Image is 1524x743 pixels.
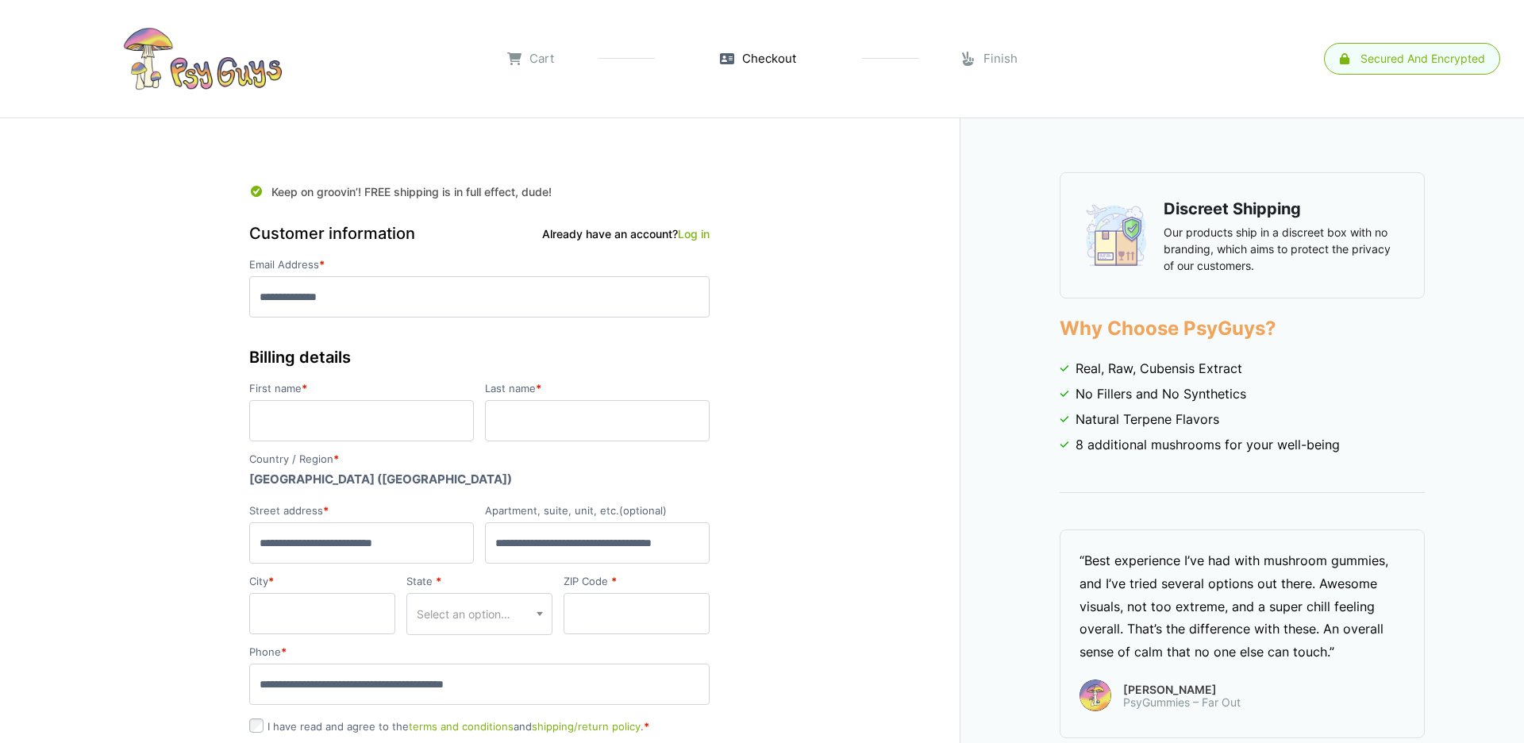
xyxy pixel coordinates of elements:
h3: Customer information [249,221,710,245]
a: shipping/return policy [532,720,641,733]
abbr: required [281,645,287,658]
span: PsyGummies – Far Out [1123,696,1241,709]
abbr: required [268,575,274,587]
label: Country / Region [249,454,710,464]
div: “Best experience I’ve had with mushroom gummies, and I’ve tried several options out there. Awesom... [1079,549,1405,664]
abbr: required [644,720,649,733]
label: Street address [249,506,474,516]
abbr: required [323,504,329,517]
span: Checkout [742,50,796,68]
label: Email Address [249,260,710,270]
span: Natural Terpene Flavors [1076,410,1219,429]
label: ZIP Code [564,576,710,587]
span: Real, Raw, Cubensis Extract [1076,359,1242,378]
input: I have read and agree to theterms and conditionsandshipping/return policy.* [249,718,264,733]
abbr: required [333,452,339,465]
span: Finish [983,50,1018,68]
strong: [GEOGRAPHIC_DATA] ([GEOGRAPHIC_DATA]) [249,472,512,487]
a: terms and conditions [409,720,514,733]
span: (optional) [619,504,667,517]
label: State [406,576,552,587]
span: Select an option… [417,606,510,622]
abbr: required [436,575,441,587]
abbr: required [319,258,325,271]
span: No Fillers and No Synthetics [1076,384,1246,403]
a: Secured and encrypted [1324,43,1500,75]
div: Secured and encrypted [1360,53,1485,64]
span: State [406,593,552,635]
label: First name [249,383,474,394]
p: Our products ship in a discreet box with no branding, which aims to protect the privacy of our cu... [1164,224,1400,274]
label: City [249,576,395,587]
label: Apartment, suite, unit, etc. [485,506,710,516]
h3: Billing details [249,345,710,369]
a: Log in [678,227,710,241]
span: 8 additional mushrooms for your well-being [1076,435,1340,454]
abbr: required [611,575,617,587]
label: Phone [249,647,710,657]
span: [PERSON_NAME] [1123,684,1241,695]
div: Keep on groovin’! FREE shipping is in full effect, dude! [249,172,710,205]
label: Last name [485,383,710,394]
abbr: required [536,382,541,395]
a: Cart [507,50,554,68]
div: Already have an account? [542,225,710,242]
strong: Discreet Shipping [1164,199,1301,218]
strong: Why Choose PsyGuys? [1060,317,1276,340]
label: I have read and agree to the and . [249,720,649,733]
abbr: required [302,382,307,395]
